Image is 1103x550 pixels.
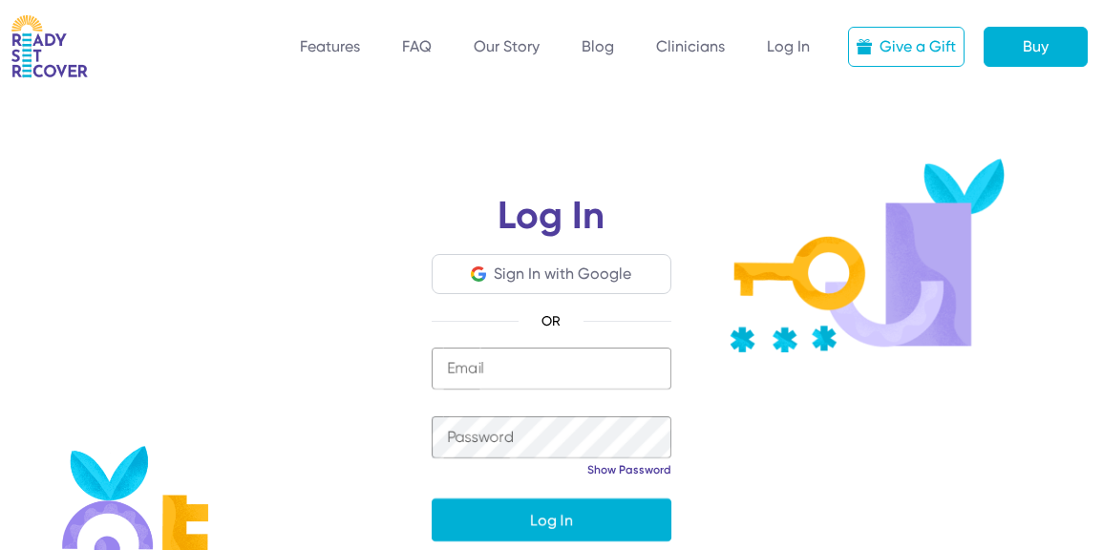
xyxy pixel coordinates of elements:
[587,462,671,477] a: Show Password
[471,263,631,286] button: Sign In with Google
[474,37,540,55] a: Our Story
[11,15,88,78] img: RSR
[300,37,360,55] a: Features
[730,159,1005,352] img: Key
[656,37,725,55] a: Clinicians
[984,27,1088,67] a: Buy
[880,35,956,58] div: Give a Gift
[494,263,631,286] div: Sign In with Google
[519,309,583,332] span: OR
[432,197,671,254] h1: Log In
[582,37,614,55] a: Blog
[848,27,965,67] a: Give a Gift
[767,37,810,55] a: Log In
[432,498,671,541] button: Log In
[1023,35,1049,58] div: Buy
[402,37,432,55] a: FAQ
